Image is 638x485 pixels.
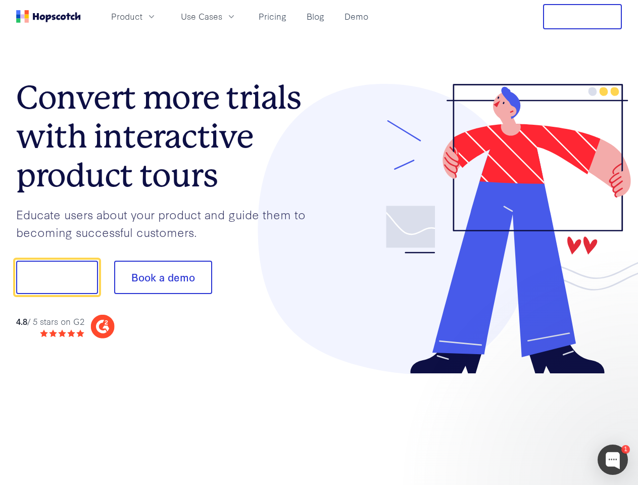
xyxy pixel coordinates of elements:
button: Free Trial [543,4,622,29]
button: Product [105,8,163,25]
a: Demo [340,8,372,25]
button: Book a demo [114,261,212,294]
h1: Convert more trials with interactive product tours [16,78,319,195]
div: 1 [621,445,630,454]
span: Use Cases [181,10,222,23]
button: Show me! [16,261,98,294]
div: / 5 stars on G2 [16,315,84,328]
button: Use Cases [175,8,242,25]
a: Blog [303,8,328,25]
p: Educate users about your product and guide them to becoming successful customers. [16,206,319,240]
span: Product [111,10,142,23]
strong: 4.8 [16,315,27,327]
a: Home [16,10,81,23]
a: Pricing [255,8,290,25]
